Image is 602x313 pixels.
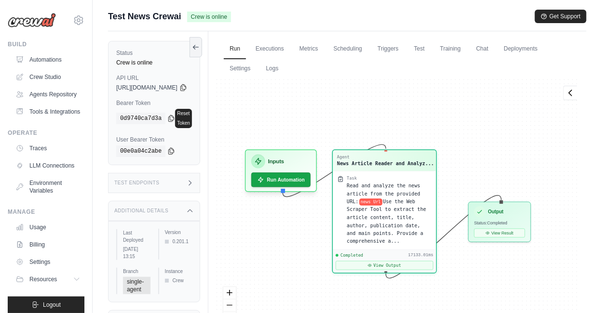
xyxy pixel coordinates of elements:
[12,272,84,287] button: Resources
[114,208,168,214] h3: Additional Details
[43,301,61,309] span: Logout
[116,145,165,157] code: 00e0a04c2abe
[223,300,236,312] button: zoom out
[386,196,501,278] g: Edge from 10ef47791479a7592317609abc3ba493 to outputNode
[554,267,602,313] iframe: Chat Widget
[224,39,246,59] a: Run
[223,287,236,300] button: zoom in
[535,10,587,23] button: Get Support
[434,39,466,59] a: Training
[347,199,426,244] span: Use the Web Scraper Tool to extract the article content, title, author, publication date, and mai...
[12,104,84,119] a: Tools & Integrations
[409,253,434,259] div: 17133.01ms
[123,247,138,259] time: October 13, 2025 at 13:15 PDT
[116,59,192,66] div: Crew is online
[8,129,84,137] div: Operate
[114,180,160,186] h3: Test Endpoints
[116,49,192,57] label: Status
[8,40,84,48] div: Build
[341,253,363,259] span: Completed
[165,238,192,245] div: 0.201.1
[336,261,433,270] button: View Output
[283,144,386,196] g: Edge from inputsNode to 10ef47791479a7592317609abc3ba493
[498,39,544,59] a: Deployments
[8,13,56,27] img: Logo
[175,109,192,128] a: Reset Token
[294,39,324,59] a: Metrics
[337,155,434,160] div: Agent
[251,172,311,187] button: Run Automation
[12,175,84,198] a: Environment Variables
[332,149,437,273] div: AgentNews Article Reader and Analyz...TaskRead and analyze the news article from the provided URL...
[12,220,84,235] a: Usage
[29,275,57,283] span: Resources
[347,182,432,246] div: Read and analyze the news article from the provided URL: {news Url} Use the Web Scraper Tool to e...
[328,39,368,59] a: Scheduling
[116,136,192,143] label: User Bearer Token
[108,10,181,23] span: Test News Crewai
[474,221,507,225] span: Status: Completed
[250,39,290,59] a: Executions
[347,176,357,182] div: Task
[12,254,84,270] a: Settings
[123,268,150,275] label: Branch
[12,141,84,156] a: Traces
[224,59,256,79] a: Settings
[116,99,192,107] label: Bearer Token
[12,69,84,85] a: Crew Studio
[116,113,165,124] code: 0d9740ca7d3a
[12,158,84,173] a: LLM Connections
[245,149,317,192] div: InputsRun Automation
[12,237,84,252] a: Billing
[468,202,531,242] div: OutputStatus:CompletedView Result
[165,277,192,284] div: Crew
[408,39,430,59] a: Test
[165,268,192,275] label: Instance
[165,229,192,236] label: Version
[12,52,84,67] a: Automations
[187,12,231,22] span: Crew is online
[337,160,434,167] div: News Article Reader and Analyzer
[470,39,494,59] a: Chat
[474,229,525,238] button: View Result
[347,183,420,204] span: Read and analyze the news article from the provided URL:
[8,297,84,313] button: Logout
[359,198,383,205] span: news Url
[123,277,150,294] span: single-agent
[8,208,84,216] div: Manage
[268,157,284,165] h3: Inputs
[488,209,504,215] h3: Output
[12,87,84,102] a: Agents Repository
[260,59,284,79] a: Logs
[372,39,405,59] a: Triggers
[116,74,192,82] label: API URL
[116,84,178,91] span: [URL][DOMAIN_NAME]
[123,229,150,244] label: Last Deployed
